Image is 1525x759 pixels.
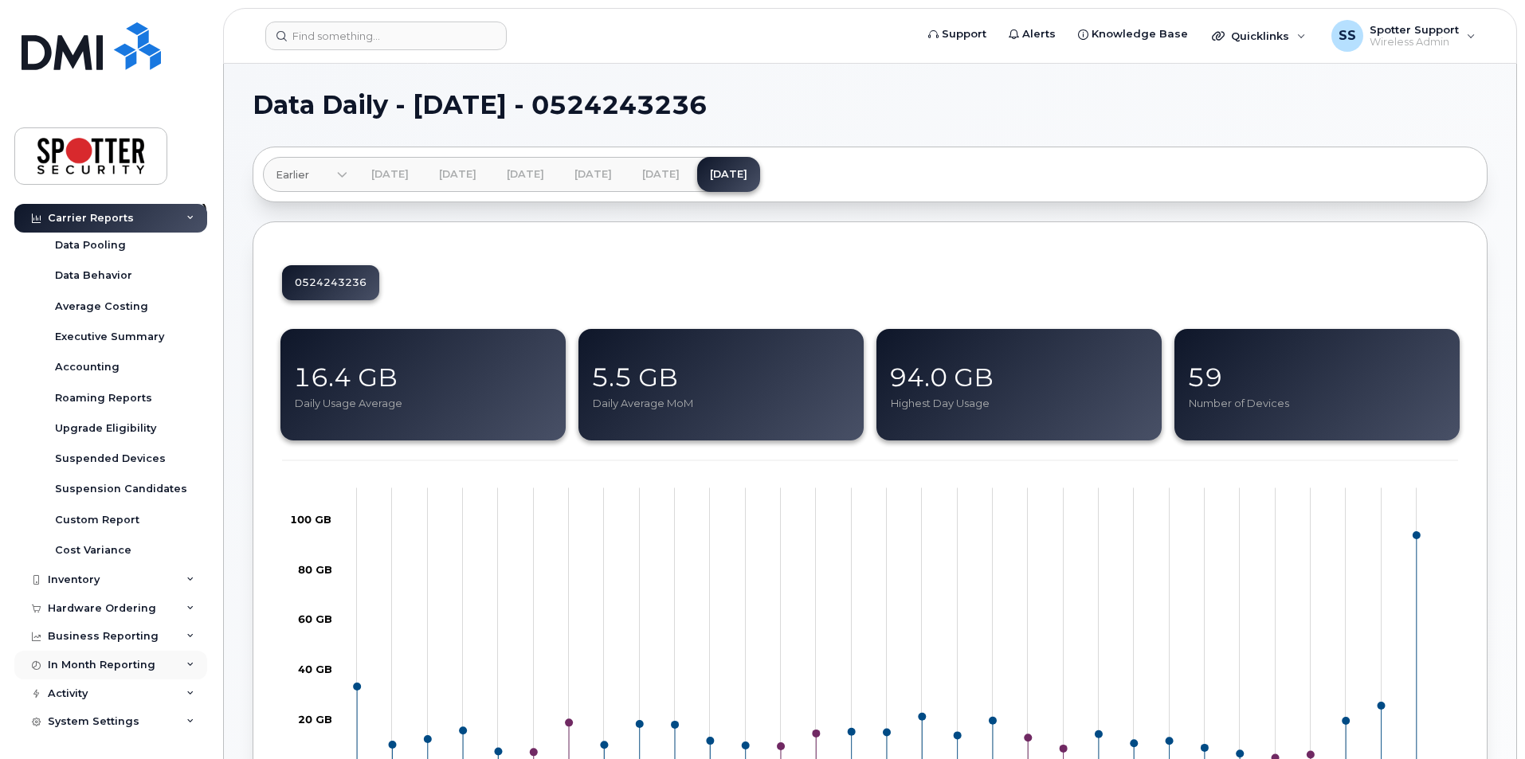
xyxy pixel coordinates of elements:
[494,157,557,192] a: [DATE]
[276,167,309,182] span: Earlier
[1187,359,1450,396] div: 59
[298,663,332,675] tspan: 40 GB
[298,563,332,576] tspan: 80 GB
[629,157,692,192] a: [DATE]
[359,157,421,192] a: [DATE]
[697,157,760,192] a: [DATE]
[426,157,489,192] a: [DATE]
[562,157,625,192] a: [DATE]
[298,713,332,726] tspan: 20 GB
[298,713,332,726] g: undefined GB
[263,157,347,192] a: Earlier
[298,612,332,625] tspan: 60 GB
[591,396,854,411] div: Daily Average MoM
[298,612,332,625] g: undefined GB
[591,359,854,396] div: 5.5 GB
[290,513,331,526] tspan: 100 GB
[298,663,332,675] g: undefined GB
[1187,396,1450,411] div: Number of Devices
[298,563,332,576] g: undefined GB
[889,396,1152,411] div: Highest Day Usage
[293,359,556,396] div: 16.4 GB
[293,396,556,411] div: Daily Usage Average
[290,513,331,526] g: undefined GB
[253,93,707,117] span: Data Daily - [DATE] - 0524243236
[889,359,1152,396] div: 94.0 GB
